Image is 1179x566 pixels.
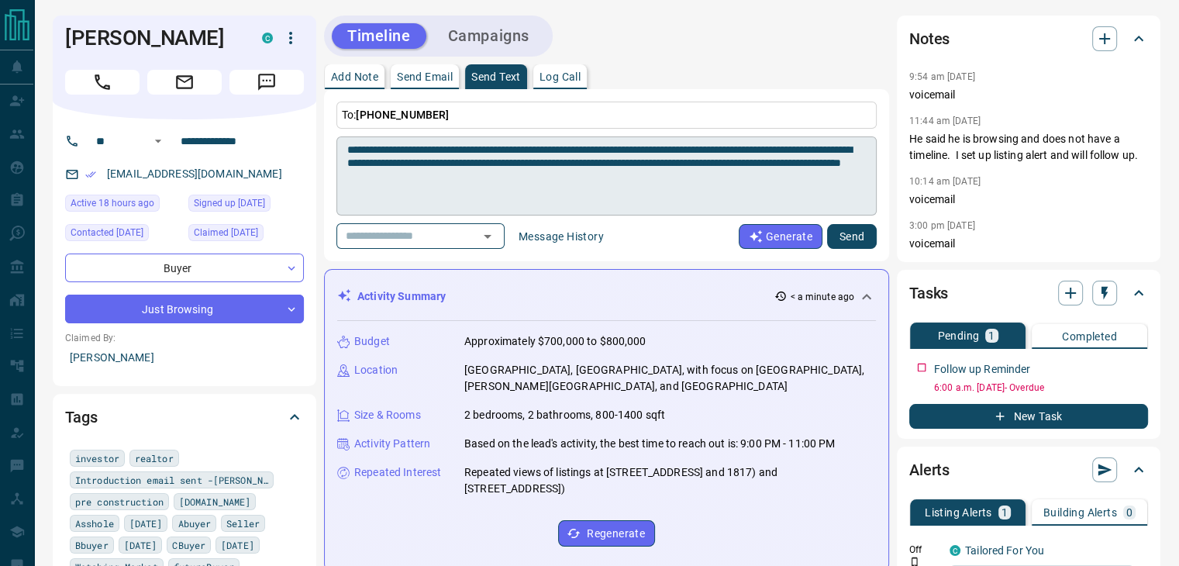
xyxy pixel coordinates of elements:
[909,236,1148,252] p: voicemail
[909,20,1148,57] div: Notes
[65,295,304,323] div: Just Browsing
[229,70,304,95] span: Message
[194,195,265,211] span: Signed up [DATE]
[464,362,876,395] p: [GEOGRAPHIC_DATA], [GEOGRAPHIC_DATA], with focus on [GEOGRAPHIC_DATA], [PERSON_NAME][GEOGRAPHIC_D...
[464,436,835,452] p: Based on the lead's activity, the best time to reach out is: 9:00 PM - 11:00 PM
[790,290,854,304] p: < a minute ago
[85,169,96,180] svg: Email Verified
[464,407,665,423] p: 2 bedrooms, 2 bathrooms, 800-1400 sqft
[75,537,109,553] span: Bbuyer
[332,23,426,49] button: Timeline
[129,516,163,531] span: [DATE]
[337,282,876,311] div: Activity Summary< a minute ago
[179,494,250,509] span: [DOMAIN_NAME]
[188,224,304,246] div: Thu Oct 26 2023
[909,281,948,305] h2: Tasks
[950,545,960,556] div: condos.ca
[75,450,119,466] span: investor
[909,192,1148,208] p: voicemail
[226,516,260,531] span: Seller
[65,405,97,430] h2: Tags
[477,226,498,247] button: Open
[65,345,304,371] p: [PERSON_NAME]
[965,544,1044,557] a: Tailored For You
[65,224,181,246] div: Thu Jul 17 2025
[71,225,143,240] span: Contacted [DATE]
[934,381,1148,395] p: 6:00 a.m. [DATE] - Overdue
[925,507,992,518] p: Listing Alerts
[909,87,1148,103] p: voicemail
[178,516,211,531] span: Abuyer
[221,537,254,553] span: [DATE]
[107,167,282,180] a: [EMAIL_ADDRESS][DOMAIN_NAME]
[354,436,430,452] p: Activity Pattern
[65,195,181,216] div: Mon Aug 18 2025
[909,71,975,82] p: 9:54 am [DATE]
[262,33,273,43] div: condos.ca
[988,330,995,341] p: 1
[827,224,877,249] button: Send
[65,331,304,345] p: Claimed By:
[397,71,453,82] p: Send Email
[188,195,304,216] div: Thu Oct 26 2023
[909,116,981,126] p: 11:44 am [DATE]
[354,333,390,350] p: Budget
[934,361,1030,378] p: Follow up Reminder
[558,520,655,547] button: Regenerate
[331,71,378,82] p: Add Note
[75,472,268,488] span: Introduction email sent -[PERSON_NAME]
[356,109,449,121] span: [PHONE_NUMBER]
[1001,507,1008,518] p: 1
[464,464,876,497] p: Repeated views of listings at [STREET_ADDRESS] and 1817) and [STREET_ADDRESS])
[909,220,975,231] p: 3:00 pm [DATE]
[71,195,154,211] span: Active 18 hours ago
[65,254,304,282] div: Buyer
[909,131,1148,164] p: He said he is browsing and does not have a timeline. I set up listing alert and will follow up.
[909,451,1148,488] div: Alerts
[937,330,979,341] p: Pending
[540,71,581,82] p: Log Call
[909,457,950,482] h2: Alerts
[909,274,1148,312] div: Tasks
[147,70,222,95] span: Email
[75,494,164,509] span: pre construction
[194,225,258,240] span: Claimed [DATE]
[354,464,441,481] p: Repeated Interest
[471,71,521,82] p: Send Text
[357,288,446,305] p: Activity Summary
[65,399,304,436] div: Tags
[739,224,822,249] button: Generate
[75,516,114,531] span: Asshole
[509,224,613,249] button: Message History
[354,407,421,423] p: Size & Rooms
[909,26,950,51] h2: Notes
[172,537,205,553] span: CBuyer
[354,362,398,378] p: Location
[1062,331,1117,342] p: Completed
[909,404,1148,429] button: New Task
[1126,507,1132,518] p: 0
[433,23,545,49] button: Campaigns
[149,132,167,150] button: Open
[464,333,646,350] p: Approximately $700,000 to $800,000
[135,450,174,466] span: realtor
[909,176,981,187] p: 10:14 am [DATE]
[909,543,940,557] p: Off
[65,70,140,95] span: Call
[124,537,157,553] span: [DATE]
[65,26,239,50] h1: [PERSON_NAME]
[1043,507,1117,518] p: Building Alerts
[336,102,877,129] p: To:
